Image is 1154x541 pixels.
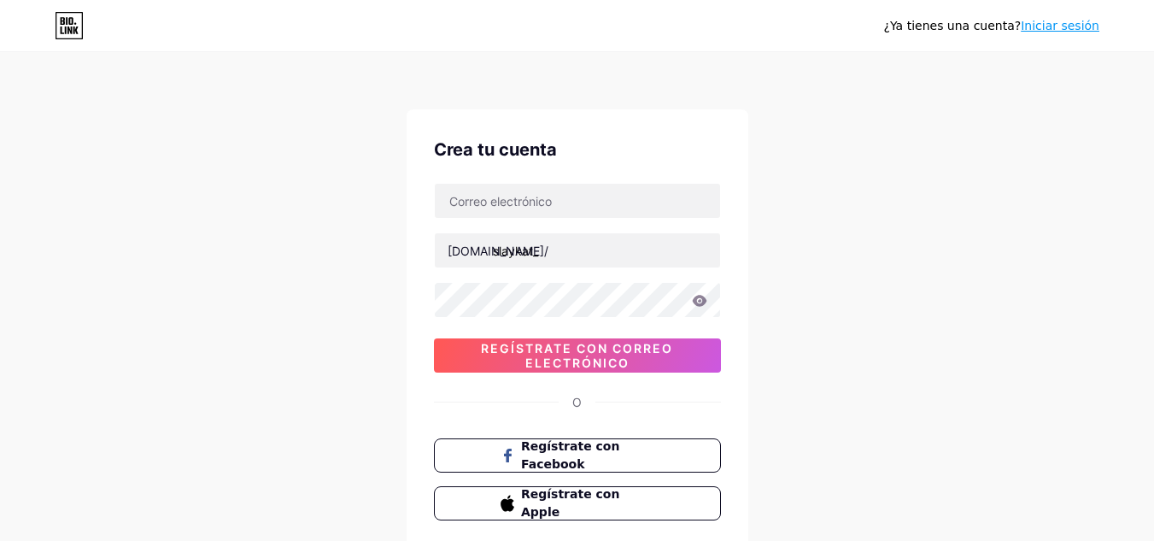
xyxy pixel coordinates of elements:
[521,439,619,471] font: Regístrate con Facebook
[572,395,582,409] font: O
[434,338,721,373] button: Regístrate con correo electrónico
[884,19,1022,32] font: ¿Ya tienes una cuenta?
[434,438,721,473] button: Regístrate con Facebook
[448,244,548,258] font: [DOMAIN_NAME]/
[435,233,720,268] input: nombre de usuario
[481,341,673,370] font: Regístrate con correo electrónico
[435,184,720,218] input: Correo electrónico
[434,139,557,160] font: Crea tu cuenta
[434,486,721,520] button: Regístrate con Apple
[521,487,619,519] font: Regístrate con Apple
[1021,19,1099,32] a: Iniciar sesión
